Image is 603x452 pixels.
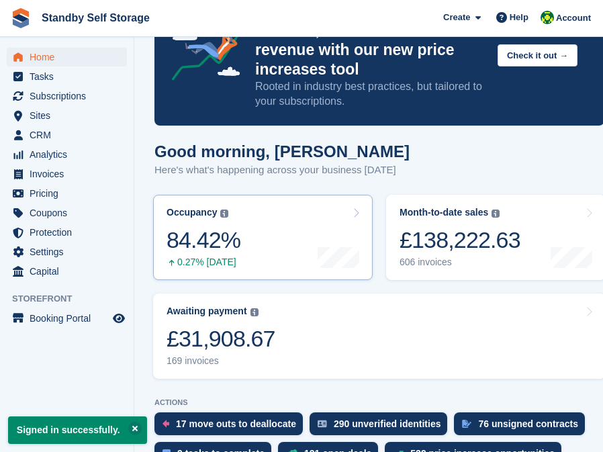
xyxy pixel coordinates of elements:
[220,210,228,218] img: icon-info-grey-7440780725fd019a000dd9b08b2336e03edf1995a4989e88bcd33f0948082b44.svg
[30,126,110,144] span: CRM
[7,165,127,183] a: menu
[7,145,127,164] a: menu
[30,106,110,125] span: Sites
[30,309,110,328] span: Booking Portal
[176,418,296,429] div: 17 move outs to deallocate
[167,325,275,353] div: £31,908.67
[30,87,110,105] span: Subscriptions
[7,262,127,281] a: menu
[492,210,500,218] img: icon-info-grey-7440780725fd019a000dd9b08b2336e03edf1995a4989e88bcd33f0948082b44.svg
[400,257,520,268] div: 606 invoices
[443,11,470,24] span: Create
[462,420,471,428] img: contract_signature_icon-13c848040528278c33f63329250d36e43548de30e8caae1d1a13099fd9432cc5.svg
[111,310,127,326] a: Preview store
[30,67,110,86] span: Tasks
[11,8,31,28] img: stora-icon-8386f47178a22dfd0bd8f6a31ec36ba5ce8667c1dd55bd0f319d3a0aa187defe.svg
[7,48,127,66] a: menu
[7,126,127,144] a: menu
[7,106,127,125] a: menu
[36,7,155,29] a: Standby Self Storage
[7,67,127,86] a: menu
[400,207,488,218] div: Month-to-date sales
[154,163,410,178] p: Here's what's happening across your business [DATE]
[167,355,275,367] div: 169 invoices
[163,420,169,428] img: move_outs_to_deallocate_icon-f764333ba52eb49d3ac5e1228854f67142a1ed5810a6f6cc68b1a99e826820c5.svg
[167,207,217,218] div: Occupancy
[30,48,110,66] span: Home
[160,9,254,85] img: price-adjustments-announcement-icon-8257ccfd72463d97f412b2fc003d46551f7dbcb40ab6d574587a9cd5c0d94...
[7,223,127,242] a: menu
[167,257,240,268] div: 0.27% [DATE]
[167,226,240,254] div: 84.42%
[498,44,577,66] button: Check it out →
[30,204,110,222] span: Coupons
[7,204,127,222] a: menu
[153,195,373,280] a: Occupancy 84.42% 0.27% [DATE]
[310,412,455,442] a: 290 unverified identities
[255,79,487,109] p: Rooted in industry best practices, but tailored to your subscriptions.
[334,418,441,429] div: 290 unverified identities
[7,242,127,261] a: menu
[30,145,110,164] span: Analytics
[30,184,110,203] span: Pricing
[12,292,134,306] span: Storefront
[30,242,110,261] span: Settings
[167,306,247,317] div: Awaiting payment
[510,11,528,24] span: Help
[556,11,591,25] span: Account
[541,11,554,24] img: John Ford
[30,223,110,242] span: Protection
[255,21,487,79] p: Make £4,673.04 of extra revenue with our new price increases tool
[7,184,127,203] a: menu
[318,420,327,428] img: verify_identity-adf6edd0f0f0b5bbfe63781bf79b02c33cf7c696d77639b501bdc392416b5a36.svg
[8,416,147,444] p: Signed in successfully.
[30,165,110,183] span: Invoices
[7,309,127,328] a: menu
[478,418,578,429] div: 76 unsigned contracts
[400,226,520,254] div: £138,222.63
[250,308,259,316] img: icon-info-grey-7440780725fd019a000dd9b08b2336e03edf1995a4989e88bcd33f0948082b44.svg
[454,412,592,442] a: 76 unsigned contracts
[154,142,410,161] h1: Good morning, [PERSON_NAME]
[30,262,110,281] span: Capital
[154,412,310,442] a: 17 move outs to deallocate
[7,87,127,105] a: menu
